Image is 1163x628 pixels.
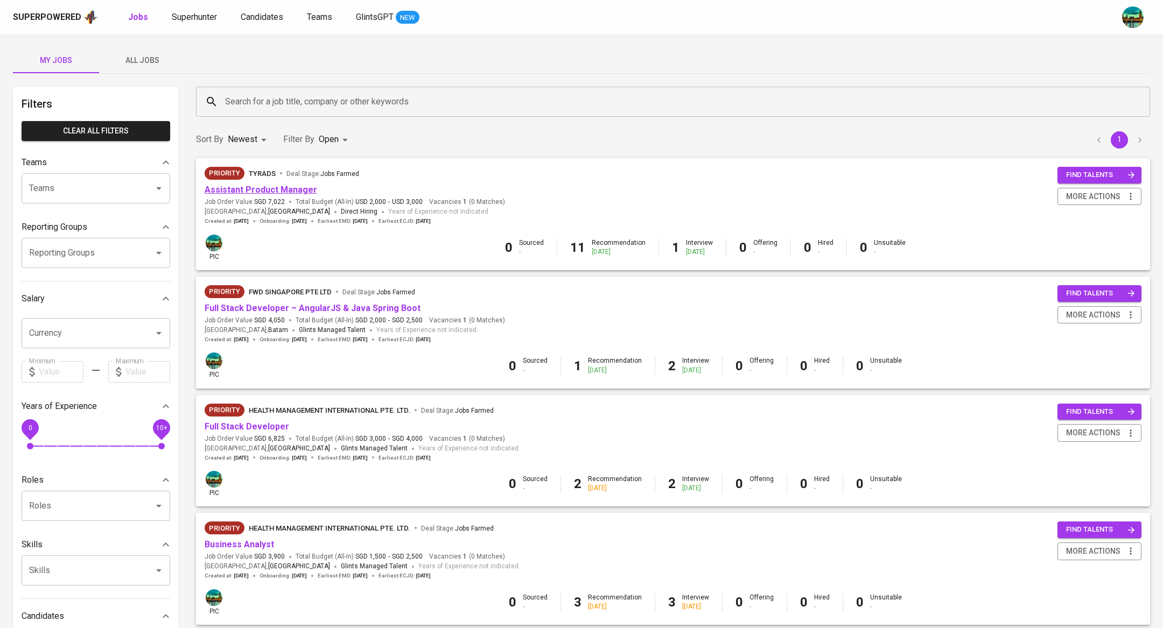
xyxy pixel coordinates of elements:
div: Offering [753,238,777,257]
div: Reporting Groups [22,216,170,238]
div: - [749,602,774,611]
span: [DATE] [292,454,307,462]
span: Jobs Farmed [455,407,494,414]
div: - [523,484,548,493]
span: [DATE] [292,336,307,343]
span: Priority [205,286,244,297]
div: Interview [682,593,709,611]
div: pic [205,234,223,262]
b: 0 [735,358,743,373]
span: Jobs Farmed [455,525,494,532]
b: 3 [668,595,676,610]
div: Unsuitable [874,238,906,257]
span: [GEOGRAPHIC_DATA] [268,561,330,572]
img: app logo [83,9,98,25]
span: [DATE] [292,572,307,580]
div: Sourced [519,238,544,257]
span: My Jobs [19,54,93,67]
div: - [753,248,777,257]
div: Offering [749,475,774,493]
p: Skills [22,538,43,551]
span: more actions [1066,190,1120,203]
div: Roles [22,469,170,491]
div: Teams [22,152,170,173]
span: Onboarding : [260,572,307,580]
span: - [388,552,390,561]
div: Offering [749,593,774,611]
b: 1 [574,358,581,373]
span: [DATE] [353,336,368,343]
button: more actions [1057,188,1141,206]
span: SGD 3,900 [254,552,285,561]
span: SGD 7,022 [254,197,285,207]
button: Open [151,326,166,341]
a: Teams [307,11,334,24]
b: 0 [856,595,864,610]
span: [GEOGRAPHIC_DATA] , [205,207,330,217]
p: Sort By [196,133,223,146]
span: Job Order Value [205,552,285,561]
span: [GEOGRAPHIC_DATA] , [205,561,330,572]
b: 2 [574,476,581,491]
img: a5d44b89-0c59-4c54-99d0-a63b29d42bd3.jpg [206,235,222,251]
span: Vacancies ( 0 Matches ) [429,316,505,325]
div: - [749,484,774,493]
button: more actions [1057,306,1141,324]
span: SGD 4,000 [392,434,423,443]
p: Filter By [283,133,314,146]
button: find talents [1057,167,1141,184]
button: find talents [1057,404,1141,420]
a: Business Analyst [205,539,274,549]
div: - [874,248,906,257]
span: Priority [205,405,244,415]
b: 0 [856,476,864,491]
div: Recommendation [592,238,646,257]
span: [DATE] [353,572,368,580]
span: SGD 2,000 [355,316,386,325]
p: Roles [22,474,44,486]
a: GlintsGPT NEW [356,11,419,24]
span: Vacancies ( 0 Matches ) [429,434,505,443]
span: Total Budget (All-In) [296,434,423,443]
span: Created at : [205,572,249,580]
span: Earliest ECJD : [379,217,431,225]
a: Full Stack Developer [205,421,289,432]
div: - [749,366,774,375]
div: Recommendation [588,356,642,375]
span: Earliest EMD : [318,217,368,225]
span: Onboarding : [260,454,307,462]
img: a5d44b89-0c59-4c54-99d0-a63b29d42bd3.jpg [206,589,222,606]
span: Glints Managed Talent [341,562,408,570]
span: find talents [1066,287,1135,300]
b: 11 [570,240,585,255]
span: Open [319,134,339,144]
span: Batam [268,325,288,336]
span: SGD 1,500 [355,552,386,561]
span: [DATE] [416,454,431,462]
div: Newest [228,130,270,150]
a: Jobs [128,11,150,24]
div: Superpowered [13,11,81,24]
div: New Job received from Demand Team [205,167,244,180]
span: Direct Hiring [341,208,377,215]
div: - [870,366,902,375]
button: Open [151,563,166,578]
a: Candidates [241,11,285,24]
div: Recommendation [588,475,642,493]
span: Created at : [205,217,249,225]
button: page 1 [1111,131,1128,149]
span: [DATE] [292,217,307,225]
button: more actions [1057,424,1141,442]
span: [DATE] [234,572,249,580]
span: Years of Experience not indicated. [418,561,520,572]
input: Value [125,361,170,383]
img: a5d44b89-0c59-4c54-99d0-a63b29d42bd3.jpg [206,471,222,488]
span: Total Budget (All-In) [296,316,423,325]
button: more actions [1057,542,1141,560]
span: [DATE] [234,336,249,343]
div: Offering [749,356,774,375]
span: USD 2,000 [355,197,386,207]
span: Candidates [241,12,283,22]
div: - [814,602,830,611]
span: - [388,316,390,325]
